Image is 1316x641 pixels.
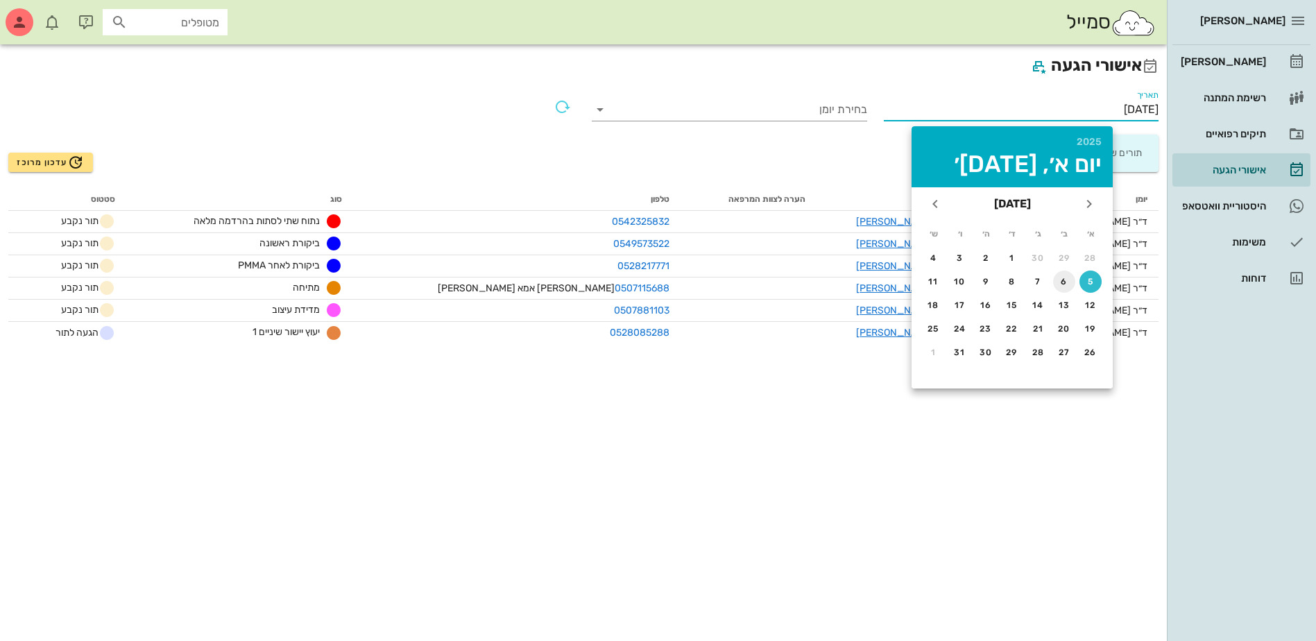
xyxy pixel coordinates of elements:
[923,277,945,287] div: 11
[856,238,934,250] a: [PERSON_NAME]
[8,189,126,211] th: סטטוס
[8,153,93,172] button: עדכון מרוכז
[1027,341,1050,364] button: 28
[1053,277,1075,287] div: 6
[1178,128,1266,139] div: תיקים רפואיים
[923,271,945,293] button: 11
[1027,277,1050,287] div: 7
[1079,324,1102,334] div: 19
[1053,341,1075,364] button: 27
[1053,300,1075,310] div: 13
[923,153,1102,176] div: יום א׳, [DATE]׳
[1027,300,1050,310] div: 14
[923,324,945,334] div: 25
[923,247,945,269] button: 4
[592,99,867,121] div: בחירת יומן
[856,305,934,316] a: [PERSON_NAME]
[1001,247,1023,269] button: 1
[46,235,115,252] span: תור נקבע
[1027,324,1050,334] div: 21
[975,247,997,269] button: 2
[923,318,945,340] button: 25
[46,280,115,296] span: תור נקבע
[975,341,997,364] button: 30
[1178,56,1266,67] div: [PERSON_NAME]
[259,237,320,249] span: ביקורת ראשונה
[1079,277,1102,287] div: 5
[1079,247,1102,269] button: 28
[1053,294,1075,316] button: 13
[923,348,945,357] div: 1
[949,271,971,293] button: 10
[1172,45,1310,78] a: [PERSON_NAME]
[1027,271,1050,293] button: 7
[46,302,115,318] span: תור נקבע
[1066,8,1156,37] div: סמייל
[1026,222,1051,246] th: ג׳
[949,247,971,269] button: 3
[1000,222,1025,246] th: ד׳
[613,238,669,250] a: 0549573522
[923,137,1102,147] div: 2025
[1172,225,1310,259] a: משימות
[1052,222,1077,246] th: ב׳
[1172,189,1310,223] a: היסטוריית וואטסאפ
[1079,253,1102,263] div: 28
[1079,300,1102,310] div: 12
[975,348,997,357] div: 30
[194,215,320,227] span: נתוח שתי לסתות בהרדמה מלאה
[8,53,1159,79] h2: אישורי הגעה
[681,189,817,211] th: הערה לצוות המרפאה
[614,305,669,316] a: 0507881103
[989,190,1036,218] button: [DATE]
[1172,81,1310,114] a: רשימת המתנה
[238,259,320,271] span: ביקורת לאחר PMMA
[1172,262,1310,295] a: דוחות
[617,260,669,272] a: 0528217771
[1001,348,1023,357] div: 29
[817,189,946,211] th: שם
[1027,348,1050,357] div: 28
[975,324,997,334] div: 23
[1053,348,1075,357] div: 27
[1053,324,1075,334] div: 20
[949,294,971,316] button: 17
[1178,273,1266,284] div: דוחות
[1001,300,1023,310] div: 15
[1027,247,1050,269] button: 30
[1001,253,1023,263] div: 1
[728,194,805,204] span: הערה לצוות המרפאה
[923,341,945,364] button: 1
[1178,164,1266,176] div: אישורי הגעה
[1079,294,1102,316] button: 12
[1001,324,1023,334] div: 22
[293,282,320,293] span: מתיחה
[1053,253,1075,263] div: 29
[364,281,669,296] div: [PERSON_NAME] אמא [PERSON_NAME]
[253,326,320,338] span: יעוץ יישור שיניים 1
[949,318,971,340] button: 24
[1079,341,1102,364] button: 26
[1027,253,1050,263] div: 30
[973,222,998,246] th: ה׳
[1053,318,1075,340] button: 20
[975,294,997,316] button: 16
[651,194,669,204] span: טלפון
[856,216,934,228] a: [PERSON_NAME]
[46,213,115,230] span: תור נקבע
[610,327,669,339] a: 0528085288
[856,327,934,339] a: [PERSON_NAME]
[46,257,115,274] span: תור נקבע
[353,189,681,211] th: טלפון
[975,253,997,263] div: 2
[975,271,997,293] button: 9
[1053,271,1075,293] button: 6
[949,300,971,310] div: 17
[1053,247,1075,269] button: 29
[975,300,997,310] div: 16
[1077,191,1102,216] button: חודש שעבר
[1001,271,1023,293] button: 8
[856,260,934,272] a: [PERSON_NAME]
[923,294,945,316] button: 18
[1001,294,1023,316] button: 15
